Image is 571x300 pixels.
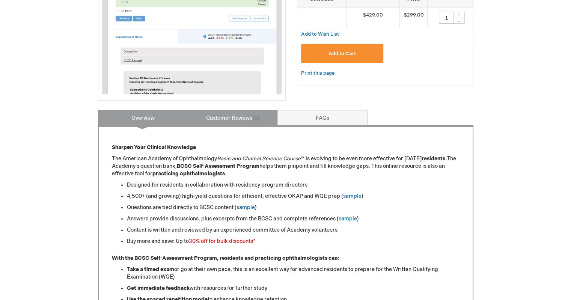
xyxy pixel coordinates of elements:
div: + [453,12,465,18]
p: The American Academy of Ophthalmology ™ is evolving to be even more effective for [DATE] The Acad... [112,155,460,178]
a: sample [343,193,362,199]
li: Content is written and reviewed by an experienced committee of Academy volunteers [127,226,460,234]
li: 4,500+ (and growing) high-yield questions for efficient, effective OKAP and WQE prep ( ) [127,193,460,200]
strong: residents. [422,155,447,162]
span: Add to Cart [328,51,356,57]
li: with resources for further study [127,285,460,292]
li: or go at their own pace, this is an excellent way for advanced residents to prepare for the Writt... [127,266,460,281]
a: FAQs [277,110,368,125]
strong: Take a timed exam [127,266,174,273]
span: 5 [252,115,259,121]
li: Buy more and save: Up to [127,238,460,245]
li: Questions are tied directly to BCSC content ( ) [127,204,460,211]
div: - [453,18,465,24]
a: Customer Reviews5 [188,110,278,125]
strong: Sharpen Your Clinical Knowledge [112,144,196,151]
font: 30% off for bulk discounts [189,238,253,244]
a: Overview [98,110,188,125]
a: Print this page [301,69,334,78]
a: sample [237,204,255,211]
a: sample [339,216,357,222]
em: Basic and Clinical Science Course [217,155,301,162]
a: Add to Wish List [301,31,339,37]
strong: Get immediate feedback [127,285,190,291]
strong: practicing ophthalmologists [152,170,225,177]
strong: With the BCSC Self-Assessment Program, residents and practicing ophthalmologists can: [112,255,339,261]
td: $299.00 [400,7,428,28]
td: $429.00 [346,7,400,28]
input: Qty [439,12,454,24]
li: Answers provide discussions, plus excerpts from the BCSC and complete references ( ) [127,215,460,223]
li: Designed for residents in collaboration with residency program directors [127,181,460,189]
strong: BCSC Self-Assessment Program [177,163,259,169]
button: Add to Cart [301,44,384,63]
